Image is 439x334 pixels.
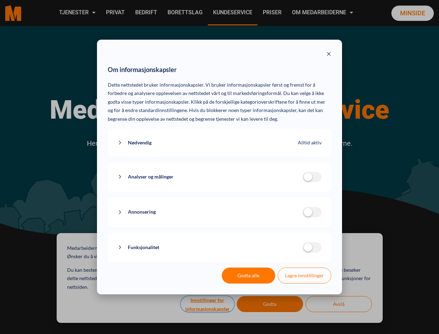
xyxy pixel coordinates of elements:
[108,64,177,75] span: Om informasjonskapsler
[117,243,303,252] button: Funksjonalitet
[326,50,331,59] button: Close modal
[222,268,275,284] button: Godta alle
[117,173,303,181] button: Analyser og målinger
[117,138,298,147] button: Nødvendig
[9,126,97,137] p: Jeg samtykker til Medarbeiderne AS sine vilkår for personvern og tjenester.
[128,138,152,147] span: Nødvendig
[108,81,331,124] p: Dette nettstedet bruker informasjonskapsler. Vi bruker informasjonskapsler først og fremst for å ...
[2,126,6,131] input: Jeg samtykker til Medarbeiderne AS sine vilkår for personvern og tjenester.
[128,208,156,216] span: Annonsering
[278,268,331,284] button: Lagre innstillinger
[128,243,159,252] span: Funksjonalitet
[128,173,173,181] span: Analyser og målinger
[117,208,303,216] button: Annonsering
[298,138,322,147] span: Alltid aktiv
